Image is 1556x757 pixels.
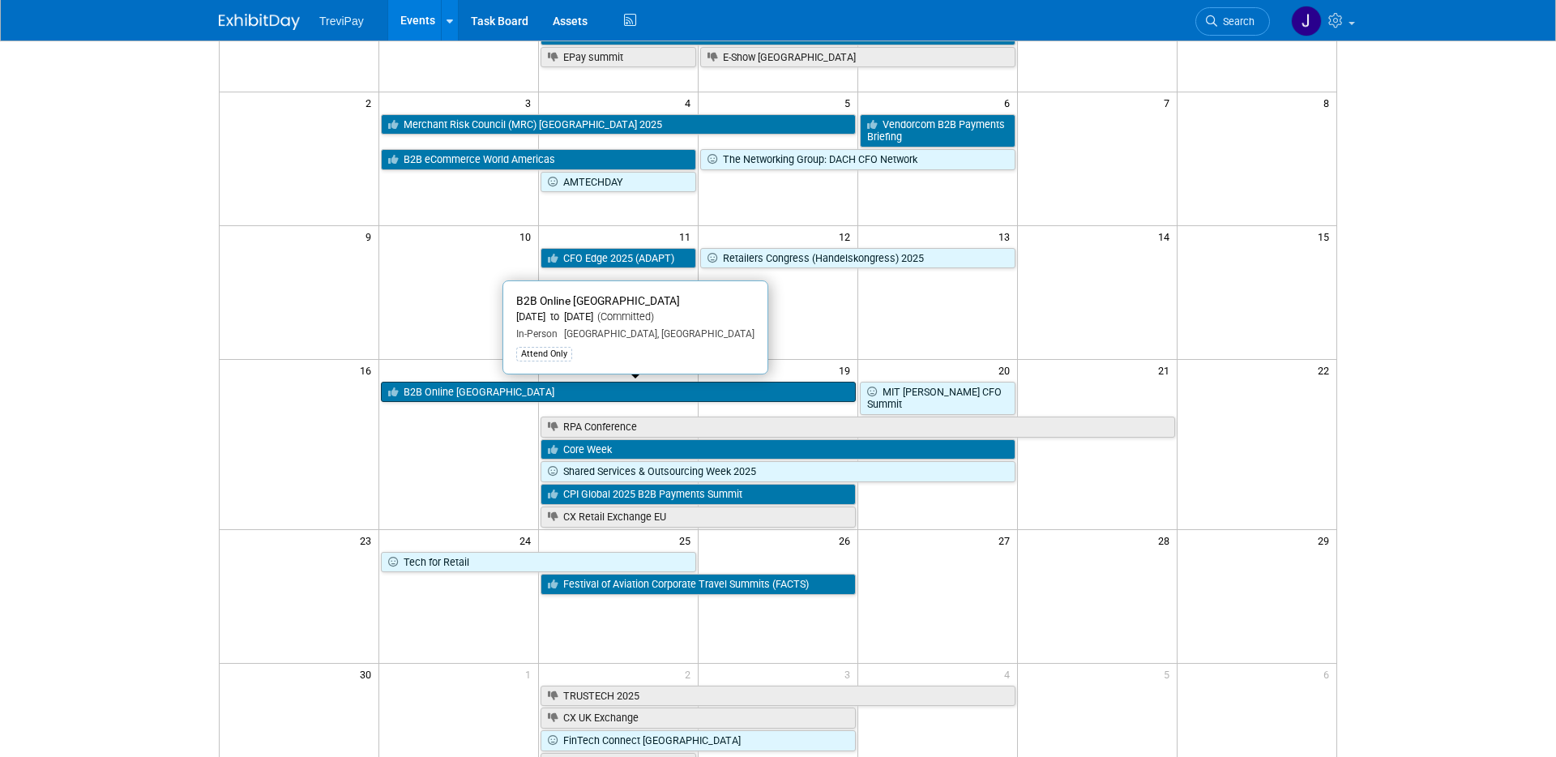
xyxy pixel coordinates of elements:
a: CX Retail Exchange EU [541,507,856,528]
img: ExhibitDay [219,14,300,30]
span: 6 [1322,664,1336,684]
span: In-Person [516,328,558,340]
span: 11 [678,226,698,246]
span: Search [1217,15,1255,28]
span: 3 [843,664,857,684]
a: Core Week [541,439,1015,460]
a: Shared Services & Outsourcing Week 2025 [541,461,1015,482]
span: 20 [997,360,1017,380]
a: TRUSTECH 2025 [541,686,1015,707]
a: CFO Edge 2025 (ADAPT) [541,248,696,269]
a: AMTECHDAY [541,172,696,193]
span: 23 [358,530,378,550]
span: 24 [518,530,538,550]
a: B2B Online [GEOGRAPHIC_DATA] [381,382,856,403]
span: 22 [1316,360,1336,380]
span: 15 [1316,226,1336,246]
span: TreviPay [319,15,364,28]
span: 5 [1162,664,1177,684]
span: 30 [358,664,378,684]
a: EPay summit [541,47,696,68]
span: 19 [837,360,857,380]
a: CPI Global 2025 B2B Payments Summit [541,484,856,505]
span: 1 [524,664,538,684]
a: CX UK Exchange [541,708,856,729]
span: 28 [1156,530,1177,550]
span: 3 [524,92,538,113]
div: Attend Only [516,347,572,361]
span: 8 [1322,92,1336,113]
span: 6 [1002,92,1017,113]
span: 26 [837,530,857,550]
span: 27 [997,530,1017,550]
a: E-Show [GEOGRAPHIC_DATA] [700,47,1015,68]
span: B2B Online [GEOGRAPHIC_DATA] [516,294,680,307]
span: 5 [843,92,857,113]
a: MIT [PERSON_NAME] CFO Summit [860,382,1015,415]
a: Merchant Risk Council (MRC) [GEOGRAPHIC_DATA] 2025 [381,114,856,135]
a: FinTech Connect [GEOGRAPHIC_DATA] [541,730,856,751]
a: Tech for Retail [381,552,696,573]
span: 4 [1002,664,1017,684]
span: 29 [1316,530,1336,550]
a: Search [1195,7,1270,36]
span: 2 [683,664,698,684]
img: Jim Salerno [1291,6,1322,36]
a: The Networking Group: DACH CFO Network [700,149,1015,170]
a: B2B eCommerce World Americas [381,149,696,170]
a: Festival of Aviation Corporate Travel Summits (FACTS) [541,574,856,595]
span: 4 [683,92,698,113]
div: [DATE] to [DATE] [516,310,754,324]
span: (Committed) [593,310,654,323]
span: 9 [364,226,378,246]
span: 25 [678,530,698,550]
span: 21 [1156,360,1177,380]
span: [GEOGRAPHIC_DATA], [GEOGRAPHIC_DATA] [558,328,754,340]
a: RPA Conference [541,417,1174,438]
span: 12 [837,226,857,246]
span: 16 [358,360,378,380]
span: 14 [1156,226,1177,246]
span: 13 [997,226,1017,246]
span: 10 [518,226,538,246]
a: Retailers Congress (Handelskongress) 2025 [700,248,1015,269]
a: Vendorcom B2B Payments Briefing [860,114,1015,148]
span: 2 [364,92,378,113]
span: 7 [1162,92,1177,113]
